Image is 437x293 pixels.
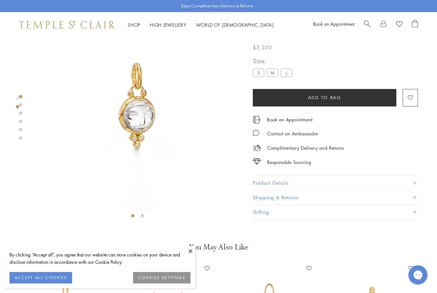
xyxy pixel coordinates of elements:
img: icon_delivery.svg [253,144,261,152]
iframe: Gorgias live chat messenger [405,263,431,287]
a: Book an Appointment [313,21,354,27]
img: MessageIcon-01_2.svg [253,130,259,136]
div: Responsible Sourcing [267,158,311,166]
a: ShopShop [128,22,140,28]
span: Size: [253,56,295,66]
label: L [281,69,292,77]
a: View Wishlist [396,20,402,30]
button: Add to bag [253,89,396,106]
a: High JewelleryHigh Jewellery [150,22,186,28]
button: Gifting [253,205,418,219]
div: Product gallery navigation [16,95,19,113]
button: Product Details [253,176,418,190]
img: icon_sourcing.svg [253,158,261,165]
label: S [253,69,264,77]
h3: You May Also Like [25,242,412,252]
a: Search [364,20,371,30]
div: By clicking “Accept all”, you agree that our website can store cookies on your device and disclos... [10,251,191,266]
a: Book an Appointment [267,116,313,123]
p: Complimentary Delivery and Returns [267,144,344,152]
a: World of [DEMOGRAPHIC_DATA]World of [DEMOGRAPHIC_DATA] [196,22,274,28]
div: Contact an Ambassador [267,130,318,138]
button: ACCEPT ALL COOKIES [10,272,72,283]
nav: Main navigation [128,21,274,29]
p: Enjoy Complimentary Delivery & Returns [181,3,253,9]
img: icon_appointment.svg [253,116,260,123]
span: Add to bag [308,94,341,101]
button: COOKIES SETTINGS [133,272,191,283]
a: Open Shopping Bag [412,20,418,30]
span: $3,250 [253,43,272,51]
button: Shipping & Returns [253,190,418,205]
img: Temple St. Clair [19,21,115,29]
label: M [267,69,278,77]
